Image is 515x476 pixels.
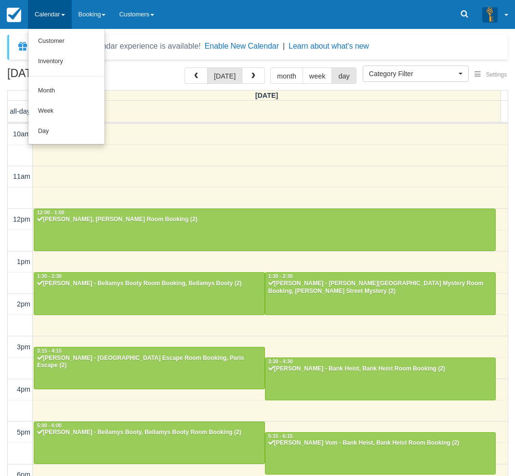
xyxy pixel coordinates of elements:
[37,274,62,279] span: 1:30 - 2:30
[486,71,507,78] span: Settings
[37,210,65,215] span: 12:00 - 1:00
[28,29,105,145] ul: Calendar
[28,31,105,52] a: Customer
[32,40,201,52] div: A new Booking Calendar experience is available!
[331,67,356,84] button: day
[34,422,265,464] a: 5:00 - 6:00[PERSON_NAME] - Bellamys Booty, Bellamys Booty Room Booking (2)
[37,423,62,428] span: 5:00 - 6:00
[369,69,456,79] span: Category Filter
[469,68,513,82] button: Settings
[205,41,279,51] button: Enable New Calendar
[37,216,493,224] div: [PERSON_NAME], [PERSON_NAME] Room Booking (2)
[34,209,496,251] a: 12:00 - 1:00[PERSON_NAME], [PERSON_NAME] Room Booking (2)
[303,67,332,84] button: week
[207,67,242,84] button: [DATE]
[28,81,105,101] a: Month
[265,272,496,315] a: 1:30 - 2:30[PERSON_NAME] - [PERSON_NAME][GEOGRAPHIC_DATA] Mystery Room Booking, [PERSON_NAME] Str...
[268,434,293,439] span: 5:15 - 6:15
[268,280,493,295] div: [PERSON_NAME] - [PERSON_NAME][GEOGRAPHIC_DATA] Mystery Room Booking, [PERSON_NAME] Street Mystery...
[28,121,105,142] a: Day
[37,355,262,370] div: [PERSON_NAME] - [GEOGRAPHIC_DATA] Escape Room Booking, Paris Escape (2)
[17,258,30,265] span: 1pm
[265,432,496,475] a: 5:15 - 6:15[PERSON_NAME] Vom - Bank Heist, Bank Heist Room Booking (2)
[10,107,30,115] span: all-day
[482,7,498,22] img: A3
[28,101,105,121] a: Week
[7,67,129,85] h2: [DATE]
[13,215,30,223] span: 12pm
[268,439,493,447] div: [PERSON_NAME] Vom - Bank Heist, Bank Heist Room Booking (2)
[270,67,303,84] button: month
[289,42,369,50] a: Learn about what's new
[268,274,293,279] span: 1:30 - 2:30
[17,300,30,308] span: 2pm
[255,92,278,99] span: [DATE]
[7,8,21,22] img: checkfront-main-nav-mini-logo.png
[17,428,30,436] span: 5pm
[13,172,30,180] span: 11am
[17,343,30,351] span: 3pm
[37,429,262,436] div: [PERSON_NAME] - Bellamys Booty, Bellamys Booty Room Booking (2)
[34,347,265,389] a: 3:15 - 4:15[PERSON_NAME] - [GEOGRAPHIC_DATA] Escape Room Booking, Paris Escape (2)
[13,130,30,138] span: 10am
[268,359,293,364] span: 3:30 - 4:30
[268,365,493,373] div: [PERSON_NAME] - Bank Heist, Bank Heist Room Booking (2)
[283,42,285,50] span: |
[37,280,262,288] div: [PERSON_NAME] - Bellamys Booty Room Booking, Bellamys Booty (2)
[28,52,105,72] a: Inventory
[265,357,496,400] a: 3:30 - 4:30[PERSON_NAME] - Bank Heist, Bank Heist Room Booking (2)
[37,348,62,354] span: 3:15 - 4:15
[363,66,469,82] button: Category Filter
[34,272,265,315] a: 1:30 - 2:30[PERSON_NAME] - Bellamys Booty Room Booking, Bellamys Booty (2)
[17,385,30,393] span: 4pm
